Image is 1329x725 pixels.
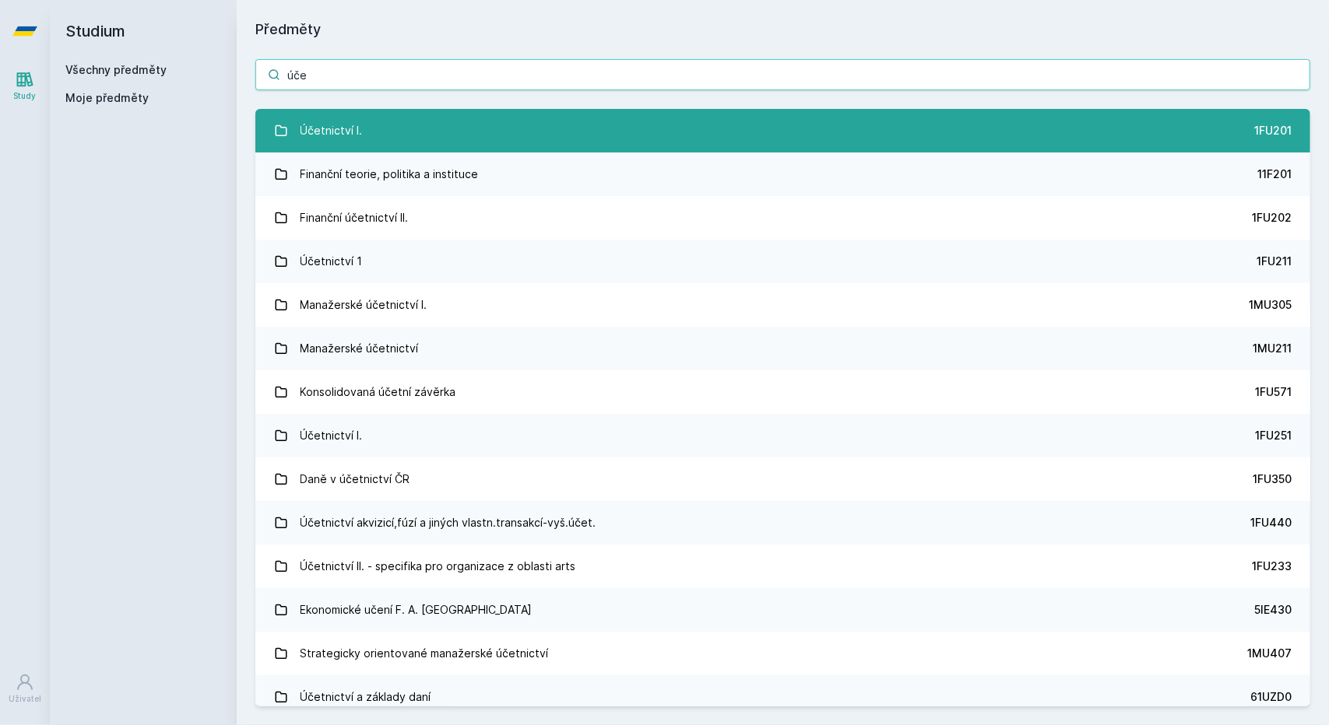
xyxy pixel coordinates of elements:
a: Manažerské účetnictví I. 1MU305 [255,283,1310,327]
div: Účetnictví I. [301,115,363,146]
div: Finanční účetnictví II. [301,202,409,233]
div: 1FU211 [1257,254,1292,269]
a: Finanční účetnictví II. 1FU202 [255,196,1310,240]
div: Konsolidovaná účetní závěrka [301,377,456,408]
div: Daně v účetnictví ČR [301,464,410,495]
div: 1MU407 [1247,646,1292,661]
div: 1FU571 [1255,384,1292,400]
div: Uživatel [9,693,41,705]
div: Účetnictví akvizicí,fúzí a jiných vlastn.transakcí-vyš.účet. [301,507,596,538]
a: Účetnictví I. 1FU201 [255,109,1310,152]
div: 1FU350 [1253,471,1292,487]
a: Daně v účetnictví ČR 1FU350 [255,457,1310,501]
input: Název nebo ident předmětu… [255,59,1310,90]
div: 11F201 [1257,166,1292,182]
a: Ekonomické učení F. A. [GEOGRAPHIC_DATA] 5IE430 [255,588,1310,632]
div: Účetnictví I. [301,420,363,451]
a: Finanční teorie, politika a instituce 11F201 [255,152,1310,196]
div: Účetnictví II. - specifika pro organizace z oblasti arts [301,551,576,582]
div: Účetnictví 1 [301,246,363,277]
a: Účetnictví akvizicí,fúzí a jiných vlastn.transakcí-vyš.účet. 1FU440 [255,501,1310,545]
a: Účetnictví 1 1FU211 [255,240,1310,283]
div: 1FU440 [1250,515,1292,531]
a: Všechny předměty [65,63,167,76]
div: Ekonomické učení F. A. [GEOGRAPHIC_DATA] [301,594,533,625]
div: 1MU305 [1249,297,1292,313]
a: Účetnictví II. - specifika pro organizace z oblasti arts 1FU233 [255,545,1310,588]
div: 1FU202 [1252,210,1292,226]
a: Konsolidovaná účetní závěrka 1FU571 [255,370,1310,414]
a: Manažerské účetnictví 1MU211 [255,327,1310,370]
a: Uživatel [3,665,47,713]
div: Finanční teorie, politika a instituce [301,159,479,190]
a: Strategicky orientované manažerské účetnictví 1MU407 [255,632,1310,675]
div: Study [14,90,37,102]
div: 61UZD0 [1250,689,1292,705]
a: Účetnictví a základy daní 61UZD0 [255,675,1310,719]
h1: Předměty [255,19,1310,40]
div: 1FU251 [1255,428,1292,443]
div: 1MU211 [1253,341,1292,356]
span: Moje předměty [65,90,149,106]
div: 1FU233 [1252,559,1292,574]
div: 5IE430 [1254,602,1292,618]
div: Účetnictví a základy daní [301,681,431,713]
div: Manažerské účetnictví [301,333,419,364]
div: 1FU201 [1254,123,1292,138]
a: Study [3,62,47,110]
a: Účetnictví I. 1FU251 [255,414,1310,457]
div: Manažerské účetnictví I. [301,289,427,320]
div: Strategicky orientované manažerské účetnictví [301,638,549,669]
